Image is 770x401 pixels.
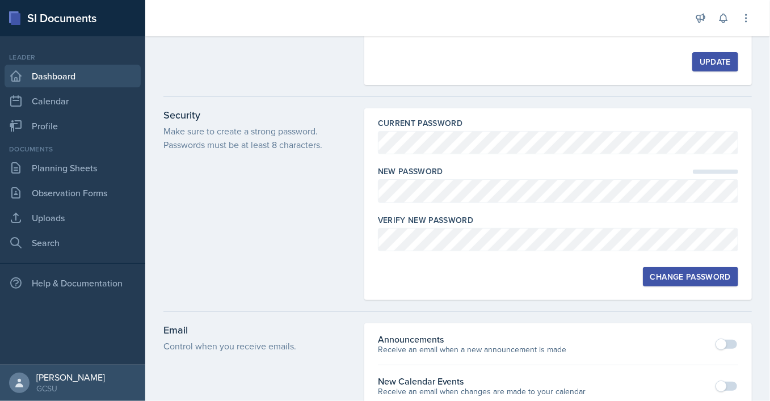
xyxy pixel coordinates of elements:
[5,52,141,62] div: Leader
[378,214,474,226] label: Verify New Password
[378,374,586,388] div: New Calendar Events
[700,57,731,66] div: Update
[5,157,141,179] a: Planning Sheets
[36,372,105,383] div: [PERSON_NAME]
[5,206,141,229] a: Uploads
[378,332,567,346] div: Announcements
[5,181,141,204] a: Observation Forms
[5,115,141,137] a: Profile
[692,52,738,71] button: Update
[643,267,738,286] button: Change Password
[5,90,141,112] a: Calendar
[163,124,351,151] p: Make sure to create a strong password. Passwords must be at least 8 characters.
[5,272,141,294] div: Help & Documentation
[36,383,105,394] div: GCSU
[163,108,351,122] h3: Security
[378,344,567,356] p: Receive an email when a new announcement is made
[5,65,141,87] a: Dashboard
[163,323,351,337] h3: Email
[378,166,443,177] label: New Password
[5,144,141,154] div: Documents
[650,272,731,281] div: Change Password
[163,339,351,353] p: Control when you receive emails.
[378,117,463,129] label: Current Password
[378,386,586,398] p: Receive an email when changes are made to your calendar
[5,231,141,254] a: Search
